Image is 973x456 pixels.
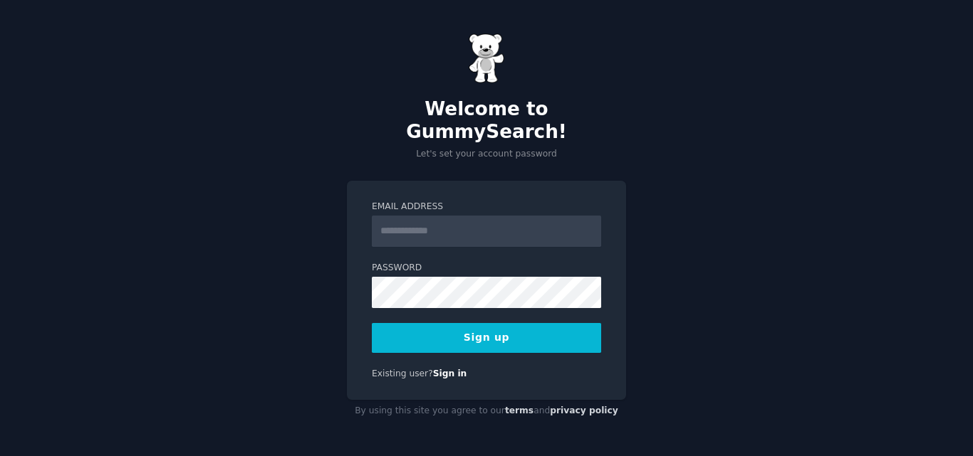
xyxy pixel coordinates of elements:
a: privacy policy [550,405,618,415]
div: By using this site you agree to our and [347,400,626,423]
button: Sign up [372,323,601,353]
span: Existing user? [372,368,433,378]
img: Gummy Bear [469,33,504,83]
label: Password [372,262,601,275]
a: Sign in [433,368,467,378]
label: Email Address [372,201,601,213]
a: terms [505,405,534,415]
p: Let's set your account password [347,148,626,161]
h2: Welcome to GummySearch! [347,98,626,143]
